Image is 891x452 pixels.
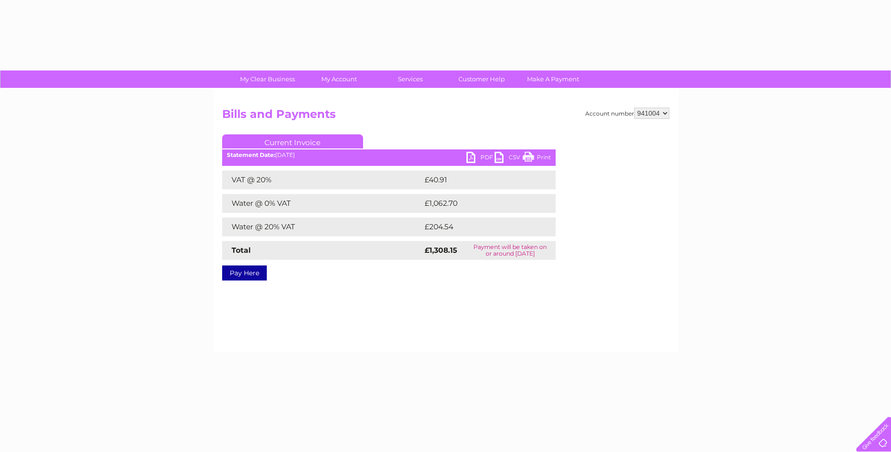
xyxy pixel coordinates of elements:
a: Print [523,152,551,165]
h2: Bills and Payments [222,108,669,125]
div: Account number [585,108,669,119]
a: Make A Payment [514,70,592,88]
td: £1,062.70 [422,194,541,213]
a: Current Invoice [222,134,363,148]
td: £40.91 [422,171,536,189]
a: Services [372,70,449,88]
a: PDF [466,152,495,165]
b: Statement Date: [227,151,275,158]
td: Payment will be taken on or around [DATE] [465,241,555,260]
td: Water @ 0% VAT [222,194,422,213]
a: Customer Help [443,70,520,88]
strong: £1,308.15 [425,246,457,255]
a: My Clear Business [229,70,306,88]
a: My Account [300,70,378,88]
a: CSV [495,152,523,165]
td: VAT @ 20% [222,171,422,189]
a: Pay Here [222,265,267,281]
div: [DATE] [222,152,556,158]
td: £204.54 [422,218,539,236]
td: Water @ 20% VAT [222,218,422,236]
strong: Total [232,246,251,255]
